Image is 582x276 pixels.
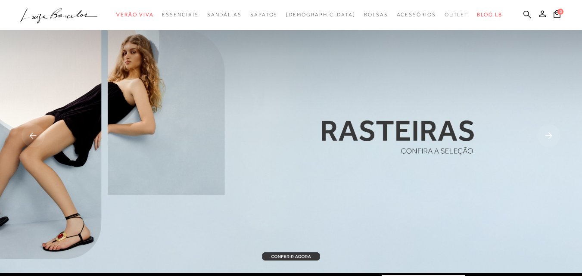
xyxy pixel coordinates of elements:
[250,7,277,23] a: categoryNavScreenReaderText
[116,12,153,18] span: Verão Viva
[364,7,388,23] a: categoryNavScreenReaderText
[116,7,153,23] a: categoryNavScreenReaderText
[557,9,563,15] span: 0
[445,7,469,23] a: categoryNavScreenReaderText
[364,12,388,18] span: Bolsas
[250,12,277,18] span: Sapatos
[477,7,502,23] a: BLOG LB
[162,12,198,18] span: Essenciais
[286,12,355,18] span: [DEMOGRAPHIC_DATA]
[397,7,436,23] a: categoryNavScreenReaderText
[397,12,436,18] span: Acessórios
[477,12,502,18] span: BLOG LB
[551,9,563,21] button: 0
[286,7,355,23] a: noSubCategoriesText
[445,12,469,18] span: Outlet
[207,12,242,18] span: Sandálias
[162,7,198,23] a: categoryNavScreenReaderText
[207,7,242,23] a: categoryNavScreenReaderText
